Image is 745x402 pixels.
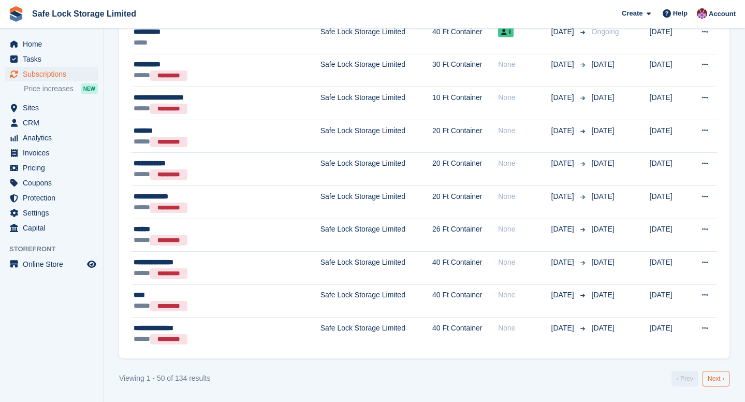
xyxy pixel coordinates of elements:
[5,52,98,66] a: menu
[551,191,576,202] span: [DATE]
[320,252,432,285] td: Safe Lock Storage Limited
[5,131,98,145] a: menu
[432,284,498,318] td: 40 Ft Container
[5,257,98,271] a: menu
[650,54,689,87] td: [DATE]
[551,158,576,169] span: [DATE]
[703,371,729,386] a: Next
[320,54,432,87] td: Safe Lock Storage Limited
[498,323,551,334] div: None
[592,27,619,36] span: Ongoing
[432,219,498,252] td: 26 Ft Container
[551,224,576,235] span: [DATE]
[23,191,85,205] span: Protection
[9,244,103,254] span: Storefront
[592,324,615,332] span: [DATE]
[320,185,432,219] td: Safe Lock Storage Limited
[551,323,576,334] span: [DATE]
[650,21,689,54] td: [DATE]
[5,101,98,115] a: menu
[650,87,689,120] td: [DATE]
[320,284,432,318] td: Safe Lock Storage Limited
[551,257,576,268] span: [DATE]
[5,191,98,205] a: menu
[650,120,689,153] td: [DATE]
[23,52,85,66] span: Tasks
[650,219,689,252] td: [DATE]
[498,92,551,103] div: None
[592,93,615,102] span: [DATE]
[5,176,98,190] a: menu
[23,161,85,175] span: Pricing
[592,258,615,266] span: [DATE]
[320,219,432,252] td: Safe Lock Storage Limited
[119,373,210,384] div: Viewing 1 - 50 of 134 results
[432,87,498,120] td: 10 Ft Container
[320,21,432,54] td: Safe Lock Storage Limited
[23,176,85,190] span: Coupons
[432,21,498,54] td: 40 Ft Container
[551,290,576,300] span: [DATE]
[5,37,98,51] a: menu
[23,221,85,235] span: Capital
[5,161,98,175] a: menu
[432,318,498,350] td: 40 Ft Container
[673,8,688,19] span: Help
[24,84,74,94] span: Price increases
[498,27,514,37] span: I
[432,54,498,87] td: 30 Ft Container
[551,26,576,37] span: [DATE]
[5,67,98,81] a: menu
[498,191,551,202] div: None
[23,146,85,160] span: Invoices
[551,59,576,70] span: [DATE]
[23,131,85,145] span: Analytics
[5,221,98,235] a: menu
[650,284,689,318] td: [DATE]
[592,225,615,233] span: [DATE]
[23,37,85,51] span: Home
[498,290,551,300] div: None
[592,126,615,135] span: [DATE]
[498,224,551,235] div: None
[498,158,551,169] div: None
[498,125,551,136] div: None
[5,146,98,160] a: menu
[650,153,689,186] td: [DATE]
[669,371,732,386] nav: Pages
[709,9,736,19] span: Account
[23,206,85,220] span: Settings
[320,120,432,153] td: Safe Lock Storage Limited
[8,6,24,22] img: stora-icon-8386f47178a22dfd0bd8f6a31ec36ba5ce8667c1dd55bd0f319d3a0aa187defe.svg
[498,257,551,268] div: None
[592,60,615,68] span: [DATE]
[498,59,551,70] div: None
[432,120,498,153] td: 20 Ft Container
[23,116,85,130] span: CRM
[320,153,432,186] td: Safe Lock Storage Limited
[650,185,689,219] td: [DATE]
[551,125,576,136] span: [DATE]
[5,116,98,130] a: menu
[320,318,432,350] td: Safe Lock Storage Limited
[81,83,98,94] div: NEW
[697,8,707,19] img: Toni Ebong
[24,83,98,94] a: Price increases NEW
[432,185,498,219] td: 20 Ft Container
[671,371,698,386] a: Previous
[551,92,576,103] span: [DATE]
[432,252,498,285] td: 40 Ft Container
[23,101,85,115] span: Sites
[5,206,98,220] a: menu
[650,318,689,350] td: [DATE]
[23,67,85,81] span: Subscriptions
[432,153,498,186] td: 20 Ft Container
[592,192,615,200] span: [DATE]
[85,258,98,270] a: Preview store
[28,5,140,22] a: Safe Lock Storage Limited
[592,291,615,299] span: [DATE]
[650,252,689,285] td: [DATE]
[622,8,642,19] span: Create
[320,87,432,120] td: Safe Lock Storage Limited
[23,257,85,271] span: Online Store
